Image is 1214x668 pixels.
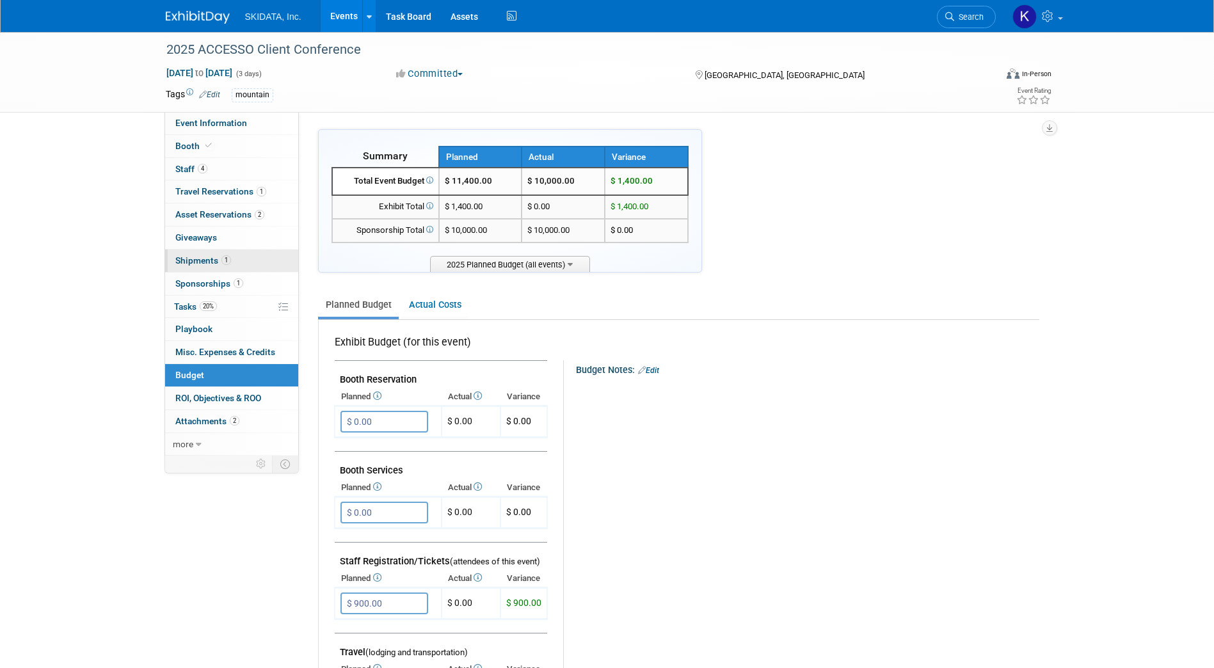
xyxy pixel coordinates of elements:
[250,456,273,472] td: Personalize Event Tab Strip
[272,456,298,472] td: Toggle Event Tabs
[611,225,633,235] span: $ 0.00
[175,255,231,266] span: Shipments
[175,324,212,334] span: Playbook
[245,12,301,22] span: SKIDATA, Inc.
[335,452,547,479] td: Booth Services
[611,202,648,211] span: $ 1,400.00
[165,387,298,410] a: ROI, Objectives & ROO
[522,219,605,243] td: $ 10,000.00
[257,187,266,196] span: 1
[506,507,531,517] span: $ 0.00
[506,598,541,608] span: $ 900.00
[442,588,500,619] td: $ 0.00
[255,210,264,219] span: 2
[175,347,275,357] span: Misc. Expenses & Credits
[230,416,239,425] span: 2
[442,497,500,529] td: $ 0.00
[335,335,542,356] div: Exhibit Budget (for this event)
[162,38,977,61] div: 2025 ACCESSO Client Conference
[173,439,193,449] span: more
[165,250,298,272] a: Shipments1
[920,67,1052,86] div: Event Format
[522,147,605,168] th: Actual
[232,88,273,102] div: mountain
[235,70,262,78] span: (3 days)
[442,388,500,406] th: Actual
[447,416,472,426] span: $ 0.00
[175,141,214,151] span: Booth
[166,88,220,102] td: Tags
[335,361,547,388] td: Booth Reservation
[338,201,433,213] div: Exhibit Total
[445,176,492,186] span: $ 11,400.00
[175,370,204,380] span: Budget
[234,278,243,288] span: 1
[500,388,547,406] th: Variance
[165,433,298,456] a: more
[175,186,266,196] span: Travel Reservations
[165,180,298,203] a: Travel Reservations1
[335,569,442,587] th: Planned
[439,147,522,168] th: Planned
[392,67,468,81] button: Committed
[335,633,547,661] td: Travel
[450,557,540,566] span: (attendees of this event)
[165,364,298,386] a: Budget
[175,118,247,128] span: Event Information
[1007,68,1019,79] img: Format-Inperson.png
[165,318,298,340] a: Playbook
[318,293,399,317] a: Planned Budget
[175,393,261,403] span: ROI, Objectives & ROO
[165,135,298,157] a: Booth
[221,255,231,265] span: 1
[522,195,605,219] td: $ 0.00
[165,112,298,134] a: Event Information
[576,360,1037,377] div: Budget Notes:
[165,296,298,318] a: Tasks20%
[1012,4,1037,29] img: Kim Masoner
[705,70,865,80] span: [GEOGRAPHIC_DATA], [GEOGRAPHIC_DATA]
[165,158,298,180] a: Staff4
[442,569,500,587] th: Actual
[175,416,239,426] span: Attachments
[338,225,433,237] div: Sponsorship Total
[365,648,468,657] span: (lodging and transportation)
[165,273,298,295] a: Sponsorships1
[401,293,468,317] a: Actual Costs
[937,6,996,28] a: Search
[175,278,243,289] span: Sponsorships
[954,12,984,22] span: Search
[166,67,233,79] span: [DATE] [DATE]
[165,341,298,363] a: Misc. Expenses & Credits
[175,209,264,219] span: Asset Reservations
[335,543,547,570] td: Staff Registration/Tickets
[445,202,483,211] span: $ 1,400.00
[430,256,590,272] span: 2025 Planned Budget (all events)
[638,366,659,375] a: Edit
[442,479,500,497] th: Actual
[199,90,220,99] a: Edit
[335,388,442,406] th: Planned
[175,232,217,243] span: Giveaways
[445,225,487,235] span: $ 10,000.00
[338,175,433,187] div: Total Event Budget
[175,164,207,174] span: Staff
[166,11,230,24] img: ExhibitDay
[1016,88,1051,94] div: Event Rating
[363,150,408,162] span: Summary
[1021,69,1051,79] div: In-Person
[165,203,298,226] a: Asset Reservations2
[605,147,688,168] th: Variance
[522,168,605,195] td: $ 10,000.00
[205,142,212,149] i: Booth reservation complete
[193,68,205,78] span: to
[500,479,547,497] th: Variance
[200,301,217,311] span: 20%
[174,301,217,312] span: Tasks
[335,479,442,497] th: Planned
[165,227,298,249] a: Giveaways
[611,176,653,186] span: $ 1,400.00
[165,410,298,433] a: Attachments2
[198,164,207,173] span: 4
[500,569,547,587] th: Variance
